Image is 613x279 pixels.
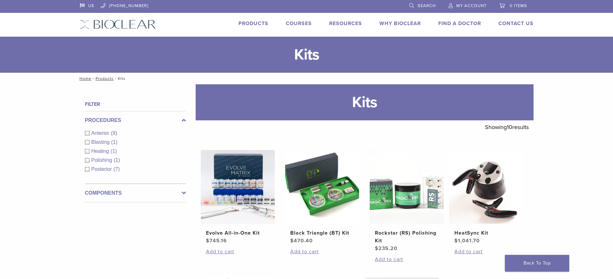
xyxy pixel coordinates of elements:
[505,255,569,272] a: Back To Top
[454,237,458,244] span: $
[111,130,117,136] span: (9)
[196,84,534,120] h1: Kits
[75,73,538,84] nav: Kits
[91,130,111,136] span: Anterior
[290,237,294,244] span: $
[285,150,360,245] a: Black Triangle (BT) KitBlack Triangle (BT) Kit $470.40
[329,20,362,27] a: Resources
[498,20,534,27] a: Contact Us
[114,77,118,80] span: /
[206,229,270,237] h2: Evolve All-in-One Kit
[111,148,117,154] span: (1)
[201,150,275,224] img: Evolve All-in-One Kit
[85,100,186,108] h4: Filter
[290,229,354,237] h2: Black Triangle (BT) Kit
[375,256,439,263] a: Add to cart: “Rockstar (RS) Polishing Kit”
[375,245,397,252] bdi: 235.20
[379,20,421,27] a: Why Bioclear
[200,150,275,245] a: Evolve All-in-One KitEvolve All-in-One Kit $745.16
[91,139,111,145] span: Blasting
[485,120,529,134] p: Showing results
[206,248,270,256] a: Add to cart: “Evolve All-in-One Kit”
[454,229,518,237] h2: HeatSync Kit
[286,20,312,27] a: Courses
[96,76,114,81] a: Products
[454,248,518,256] a: Add to cart: “HeatSync Kit”
[78,76,91,81] a: Home
[285,150,359,224] img: Black Triangle (BT) Kit
[91,166,114,172] span: Posterior
[206,237,209,244] span: $
[238,20,268,27] a: Products
[449,150,523,224] img: HeatSync Kit
[507,124,512,131] span: 10
[375,245,378,252] span: $
[111,139,117,145] span: (1)
[91,77,96,80] span: /
[456,3,487,8] span: My Account
[114,166,120,172] span: (7)
[85,116,186,124] label: Procedures
[290,237,313,244] bdi: 470.40
[454,237,480,244] bdi: 1,041.70
[290,248,354,256] a: Add to cart: “Black Triangle (BT) Kit”
[91,157,114,163] span: Polishing
[375,229,439,245] h2: Rockstar (RS) Polishing Kit
[80,20,156,29] img: Bioclear
[91,148,111,154] span: Heating
[114,157,120,163] span: (1)
[85,189,186,197] label: Components
[370,150,444,224] img: Rockstar (RS) Polishing Kit
[206,237,227,244] bdi: 745.16
[510,3,527,8] span: 0 items
[369,150,444,252] a: Rockstar (RS) Polishing KitRockstar (RS) Polishing Kit $235.20
[418,3,436,8] span: Search
[438,20,481,27] a: Find A Doctor
[449,150,524,245] a: HeatSync KitHeatSync Kit $1,041.70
